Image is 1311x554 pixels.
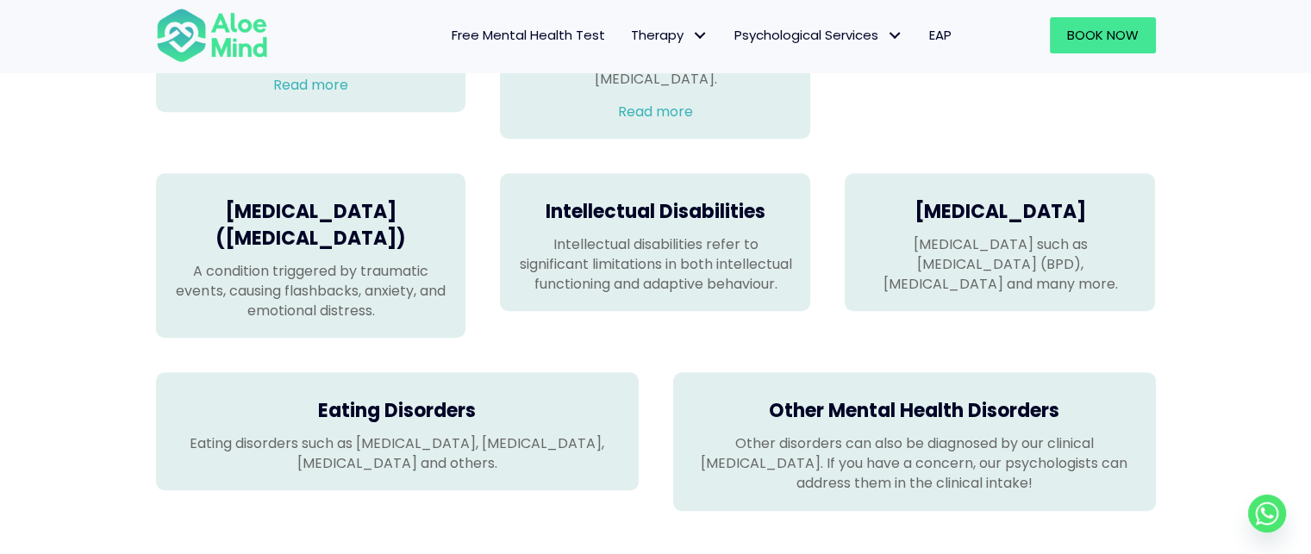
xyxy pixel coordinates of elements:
[1050,17,1156,53] a: Book Now
[862,234,1138,295] p: [MEDICAL_DATA] such as [MEDICAL_DATA] (BPD), [MEDICAL_DATA] and many more.
[452,26,605,44] span: Free Mental Health Test
[631,26,709,44] span: Therapy
[690,398,1139,425] h4: Other Mental Health Disorders
[173,261,449,321] p: A condition triggered by traumatic events, causing flashbacks, anxiety, and emotional distress.
[156,7,268,64] img: Aloe mind Logo
[173,199,449,252] h4: [MEDICAL_DATA] ([MEDICAL_DATA])
[916,17,965,53] a: EAP
[517,234,793,295] p: Intellectual disabilities refer to significant limitations in both intellectual functioning and a...
[618,17,721,53] a: TherapyTherapy: submenu
[173,398,621,425] h4: Eating Disorders
[1067,26,1139,44] span: Book Now
[439,17,618,53] a: Free Mental Health Test
[273,75,348,95] a: Read more
[721,17,916,53] a: Psychological ServicesPsychological Services: submenu
[734,26,903,44] span: Psychological Services
[1248,495,1286,532] a: Whatsapp
[862,199,1138,226] h4: [MEDICAL_DATA]
[173,433,621,473] p: Eating disorders such as [MEDICAL_DATA], [MEDICAL_DATA], [MEDICAL_DATA] and others.
[517,199,793,226] h4: Intellectual Disabilities
[618,102,693,121] a: Read more
[929,26,952,44] span: EAP
[688,23,713,48] span: Therapy: submenu
[883,23,908,48] span: Psychological Services: submenu
[290,17,965,53] nav: Menu
[690,433,1139,494] p: Other disorders can also be diagnosed by our clinical [MEDICAL_DATA]. If you have a concern, our ...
